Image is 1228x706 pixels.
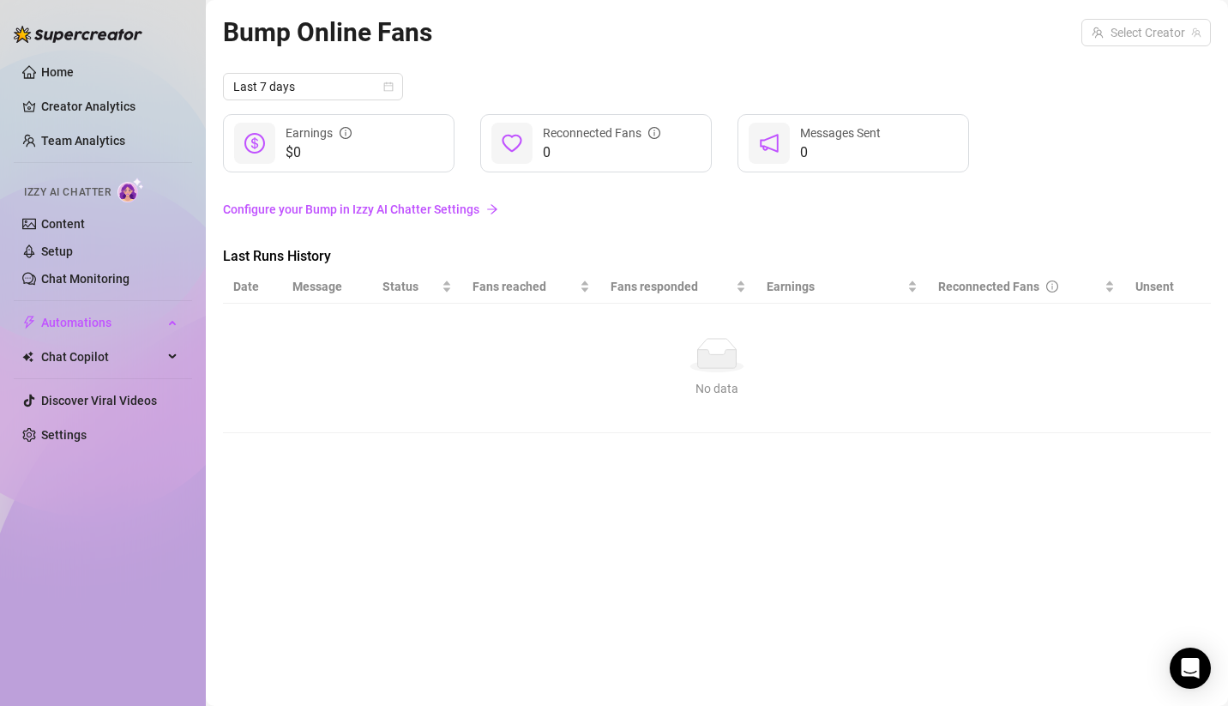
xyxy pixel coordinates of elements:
[22,316,36,329] span: thunderbolt
[41,272,129,286] a: Chat Monitoring
[286,142,352,163] span: $0
[41,394,157,407] a: Discover Viral Videos
[14,26,142,43] img: logo-BBDzfeDw.svg
[41,309,163,336] span: Automations
[41,65,74,79] a: Home
[117,178,144,202] img: AI Chatter
[41,217,85,231] a: Content
[648,127,660,139] span: info-circle
[800,126,881,140] span: Messages Sent
[41,343,163,371] span: Chat Copilot
[473,277,576,296] span: Fans reached
[41,428,87,442] a: Settings
[1170,648,1211,689] div: Open Intercom Messenger
[462,270,600,304] th: Fans reached
[240,379,1194,398] div: No data
[1046,281,1058,293] span: info-circle
[938,277,1101,296] div: Reconnected Fans
[767,277,904,296] span: Earnings
[486,203,498,215] span: arrow-right
[223,12,432,52] article: Bump Online Fans
[244,133,265,154] span: dollar
[24,184,111,201] span: Izzy AI Chatter
[286,124,352,142] div: Earnings
[1191,27,1201,38] span: team
[41,134,125,148] a: Team Analytics
[543,124,660,142] div: Reconnected Fans
[502,133,522,154] span: heart
[223,200,1211,219] a: Configure your Bump in Izzy AI Chatter Settings
[223,193,1211,226] a: Configure your Bump in Izzy AI Chatter Settingsarrow-right
[41,244,73,258] a: Setup
[382,277,438,296] span: Status
[600,270,756,304] th: Fans responded
[340,127,352,139] span: info-circle
[41,93,178,120] a: Creator Analytics
[282,270,372,304] th: Message
[372,270,462,304] th: Status
[611,277,732,296] span: Fans responded
[22,351,33,363] img: Chat Copilot
[223,246,511,267] span: Last Runs History
[756,270,928,304] th: Earnings
[759,133,780,154] span: notification
[223,270,282,304] th: Date
[800,142,881,163] span: 0
[543,142,660,163] span: 0
[233,74,393,100] span: Last 7 days
[383,81,394,92] span: calendar
[1125,270,1184,304] th: Unsent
